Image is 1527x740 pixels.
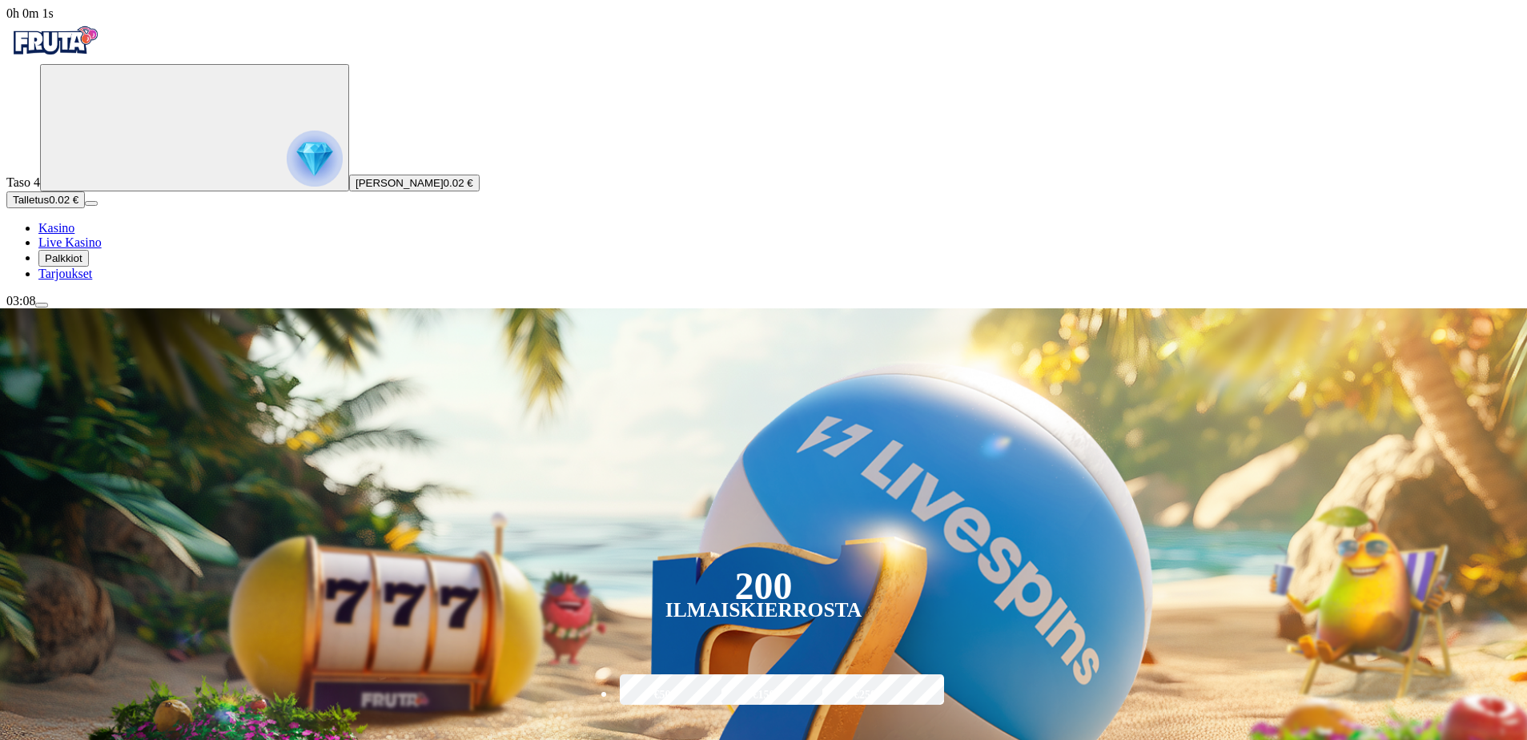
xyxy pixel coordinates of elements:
[13,194,49,206] span: Talletus
[35,303,48,308] button: menu
[349,175,480,191] button: [PERSON_NAME]0.02 €
[287,131,343,187] img: reward progress
[40,64,349,191] button: reward progress
[818,672,911,718] label: €250
[616,672,709,718] label: €50
[45,252,82,264] span: Palkkiot
[6,175,40,189] span: Taso 4
[665,601,862,620] div: Ilmaiskierrosta
[38,235,102,249] a: poker-chip iconLive Kasino
[38,267,92,280] span: Tarjoukset
[734,577,792,596] div: 200
[38,267,92,280] a: gift-inverted iconTarjoukset
[717,672,810,718] label: €150
[6,50,102,63] a: Fruta
[85,201,98,206] button: menu
[6,21,102,61] img: Fruta
[38,221,74,235] span: Kasino
[356,177,444,189] span: [PERSON_NAME]
[444,177,473,189] span: 0.02 €
[49,194,78,206] span: 0.02 €
[6,294,35,308] span: 03:08
[6,21,1521,281] nav: Primary
[6,191,85,208] button: Talletusplus icon0.02 €
[38,235,102,249] span: Live Kasino
[6,6,54,20] span: user session time
[38,221,74,235] a: diamond iconKasino
[38,250,89,267] button: reward iconPalkkiot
